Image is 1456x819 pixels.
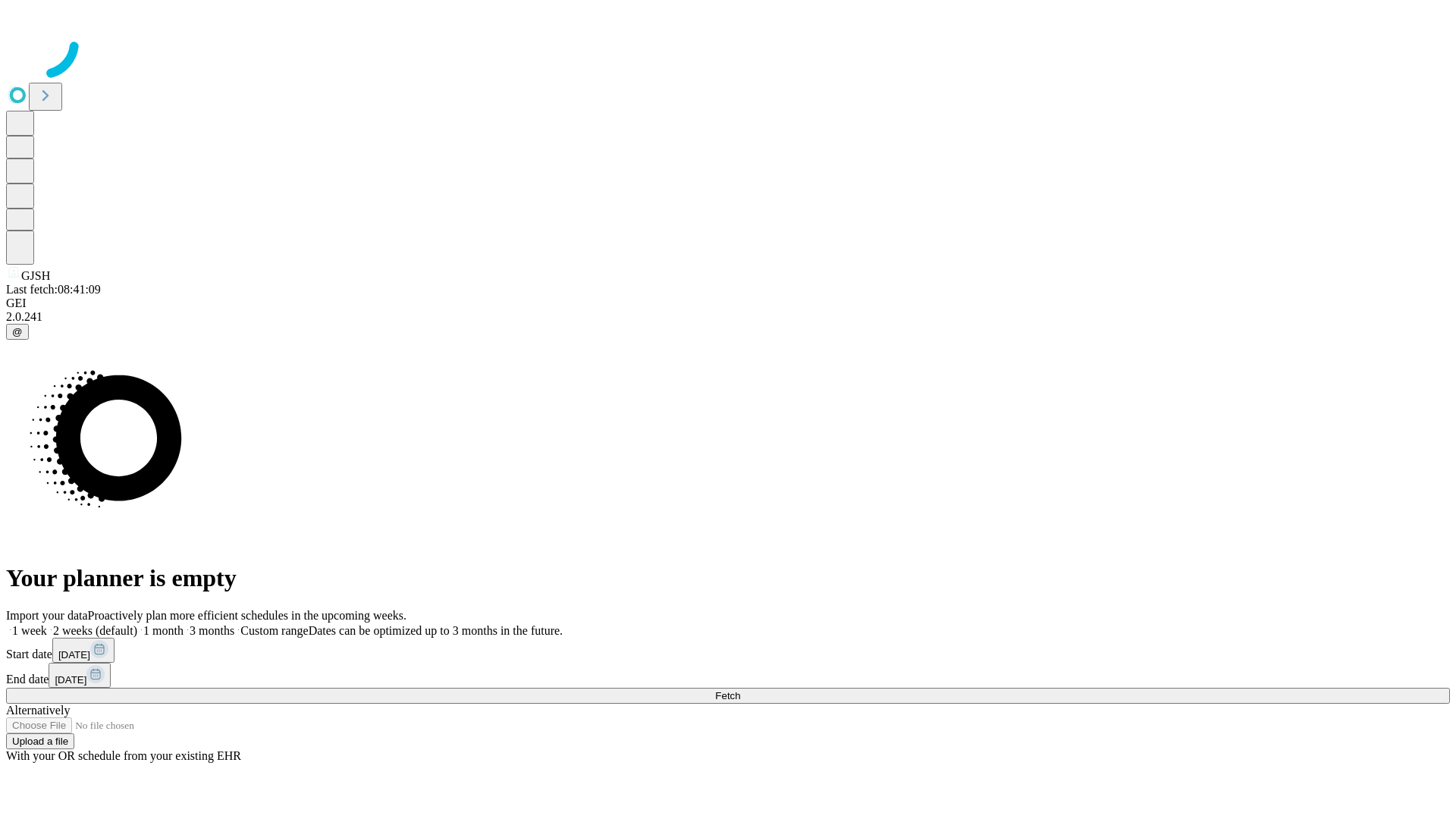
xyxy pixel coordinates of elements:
[6,609,88,622] span: Import your data
[58,649,90,661] span: [DATE]
[715,690,740,701] span: Fetch
[6,688,1450,704] button: Fetch
[143,624,184,637] span: 1 month
[309,624,563,637] span: Dates can be optimized up to 3 months in the future.
[12,624,47,637] span: 1 week
[55,674,86,686] span: [DATE]
[53,624,137,637] span: 2 weeks (default)
[6,638,1450,663] div: Start date
[6,749,241,762] span: With your OR schedule from your existing EHR
[6,283,101,296] span: Last fetch: 08:41:09
[6,704,70,717] span: Alternatively
[88,609,406,622] span: Proactively plan more efficient schedules in the upcoming weeks.
[49,663,111,688] button: [DATE]
[6,663,1450,688] div: End date
[6,310,1450,324] div: 2.0.241
[52,638,115,663] button: [DATE]
[6,297,1450,310] div: GEI
[21,269,50,282] span: GJSH
[12,326,23,337] span: @
[240,624,308,637] span: Custom range
[6,733,74,749] button: Upload a file
[190,624,234,637] span: 3 months
[6,324,29,340] button: @
[6,564,1450,592] h1: Your planner is empty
